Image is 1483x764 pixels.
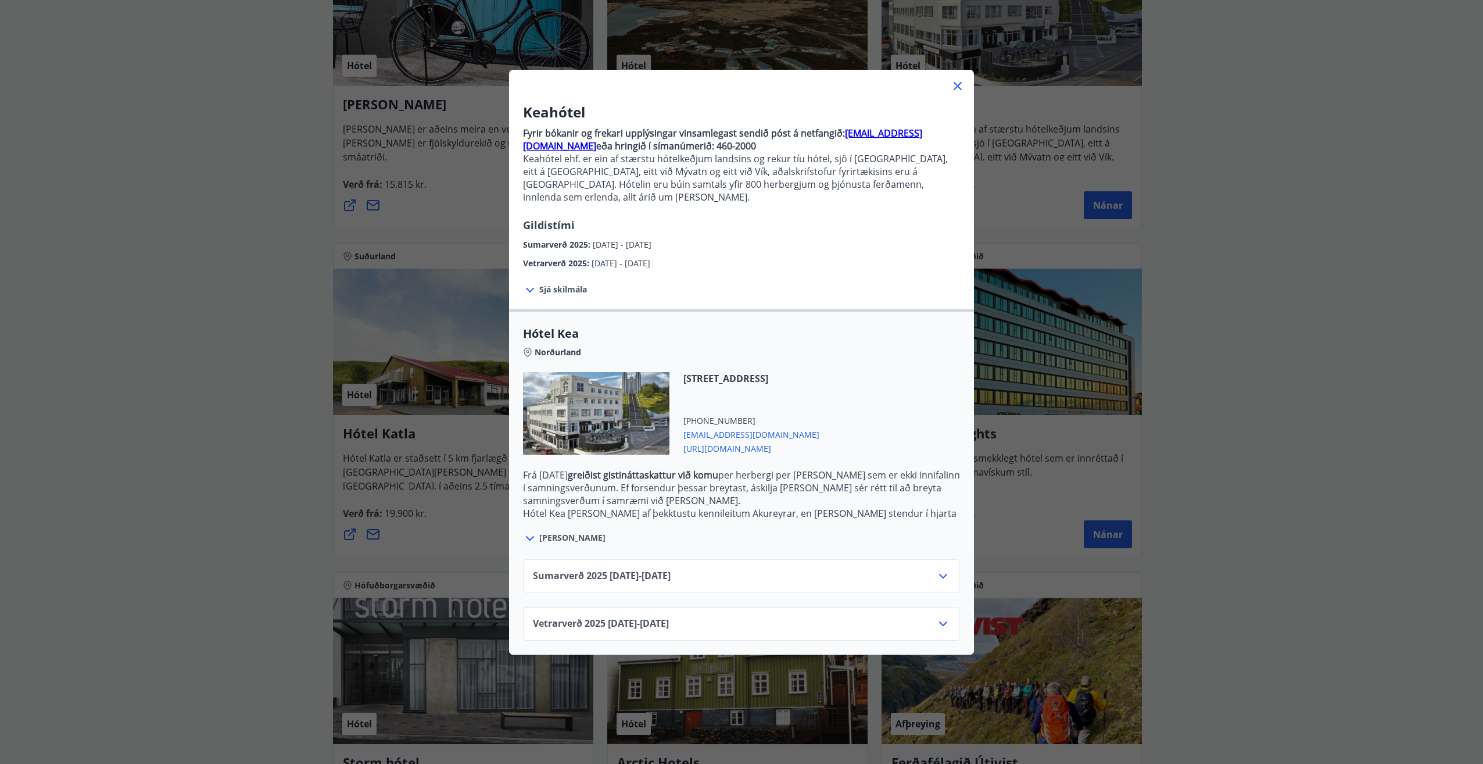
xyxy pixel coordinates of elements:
[523,507,960,558] p: Hótel Kea [PERSON_NAME] af þekktustu kennileitum Akureyrar, en [PERSON_NAME] stendur í hjarta mið...
[523,152,960,204] p: Keahótel ehf. er ein af stærstu hótelkeðjum landsins og rekur tíu hótel, sjö í [GEOGRAPHIC_DATA],...
[535,347,581,358] span: Norðurland
[523,239,593,250] span: Sumarverð 2025 :
[539,284,587,295] span: Sjá skilmála
[592,258,650,269] span: [DATE] - [DATE]
[523,218,575,232] span: Gildistími
[523,102,960,122] h3: Keahótel
[523,127,845,140] strong: Fyrir bókanir og frekari upplýsingar vinsamlegast sendið póst á netfangið:
[539,532,606,544] span: [PERSON_NAME]
[683,415,819,427] span: [PHONE_NUMBER]
[683,441,819,455] span: [URL][DOMAIN_NAME]
[596,140,756,152] strong: eða hringið í símanúmerið: 460-2000
[593,239,651,250] span: [DATE] - [DATE]
[683,427,819,441] span: [EMAIL_ADDRESS][DOMAIN_NAME]
[533,569,671,583] span: Sumarverð 2025 [DATE] - [DATE]
[523,326,960,342] span: Hótel Kea
[568,469,718,481] strong: greiðist gistináttaskattur við komu
[533,617,669,631] span: Vetrarverð 2025 [DATE] - [DATE]
[523,469,960,507] p: Frá [DATE] per herbergi per [PERSON_NAME] sem er ekki innifalinn í samningsverðunum. Ef forsendur...
[523,258,592,269] span: Vetrarverð 2025 :
[683,372,819,385] span: [STREET_ADDRESS]
[523,127,922,152] a: [EMAIL_ADDRESS][DOMAIN_NAME]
